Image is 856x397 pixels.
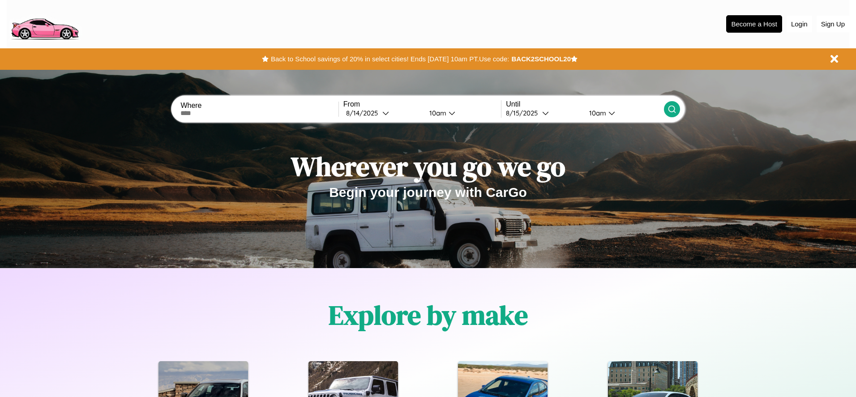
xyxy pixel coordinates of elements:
h1: Explore by make [329,297,528,333]
label: Where [180,102,338,110]
button: Become a Host [726,15,782,33]
button: 10am [422,108,501,118]
div: 10am [425,109,449,117]
label: Until [506,100,663,108]
button: 10am [582,108,663,118]
button: Back to School savings of 20% in select cities! Ends [DATE] 10am PT.Use code: [269,53,511,65]
button: Sign Up [817,16,849,32]
label: From [343,100,501,108]
b: BACK2SCHOOL20 [511,55,571,63]
img: logo [7,4,82,42]
div: 8 / 14 / 2025 [346,109,382,117]
button: 8/14/2025 [343,108,422,118]
div: 8 / 15 / 2025 [506,109,542,117]
button: Login [787,16,812,32]
div: 10am [585,109,608,117]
